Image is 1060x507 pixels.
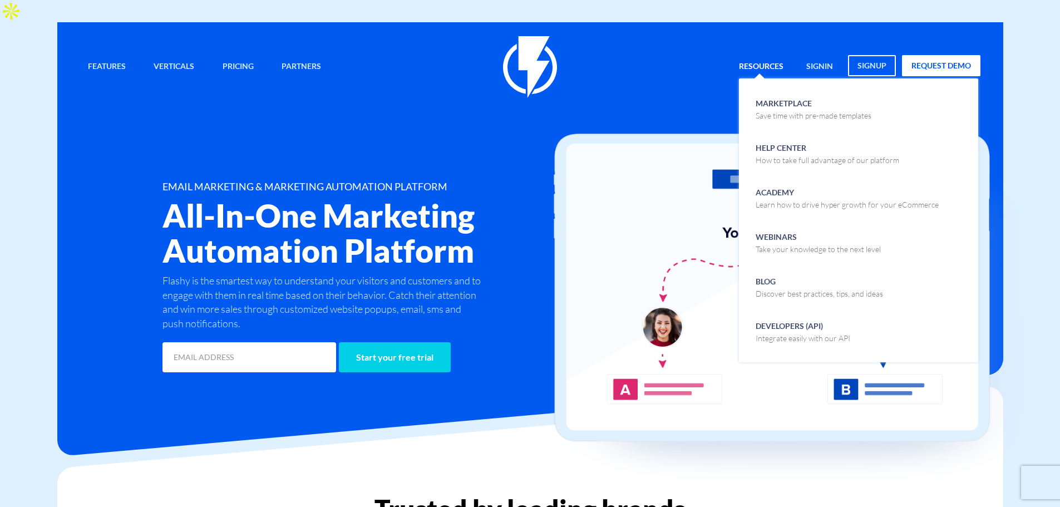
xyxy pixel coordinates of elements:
[756,318,850,344] span: Developers (API)
[756,333,850,344] p: Integrate easily with our API
[756,244,881,255] p: Take your knowledge to the next level
[339,342,451,372] input: Start your free trial
[145,55,203,79] a: Verticals
[80,55,134,79] a: Features
[162,181,596,193] h1: EMAIL MARKETING & MARKETING AUTOMATION PLATFORM
[756,140,899,166] span: Help Center
[747,176,970,220] a: AcademyLearn how to drive hyper growth for your eCommerce
[162,342,336,372] input: EMAIL ADDRESS
[902,55,980,76] a: request demo
[747,87,970,131] a: MarketplaceSave time with pre-made templates
[747,131,970,176] a: Help CenterHow to take full advantage of our platform
[162,274,484,331] p: Flashy is the smartest way to understand your visitors and customers and to engage with them in r...
[756,229,881,255] span: Webinars
[731,55,792,79] a: Resources
[273,55,329,79] a: Partners
[756,273,883,299] span: Blog
[747,220,970,265] a: WebinarsTake your knowledge to the next level
[848,55,896,76] a: signup
[756,199,939,210] p: Learn how to drive hyper growth for your eCommerce
[747,309,970,354] a: Developers (API)Integrate easily with our API
[162,198,596,268] h2: All-In-One Marketing Automation Platform
[756,288,883,299] p: Discover best practices, tips, and ideas
[747,265,970,309] a: BlogDiscover best practices, tips, and ideas
[214,55,262,79] a: Pricing
[756,184,939,210] span: Academy
[756,95,871,121] span: Marketplace
[756,110,871,121] p: Save time with pre-made templates
[756,155,899,166] p: How to take full advantage of our platform
[798,55,841,79] a: signin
